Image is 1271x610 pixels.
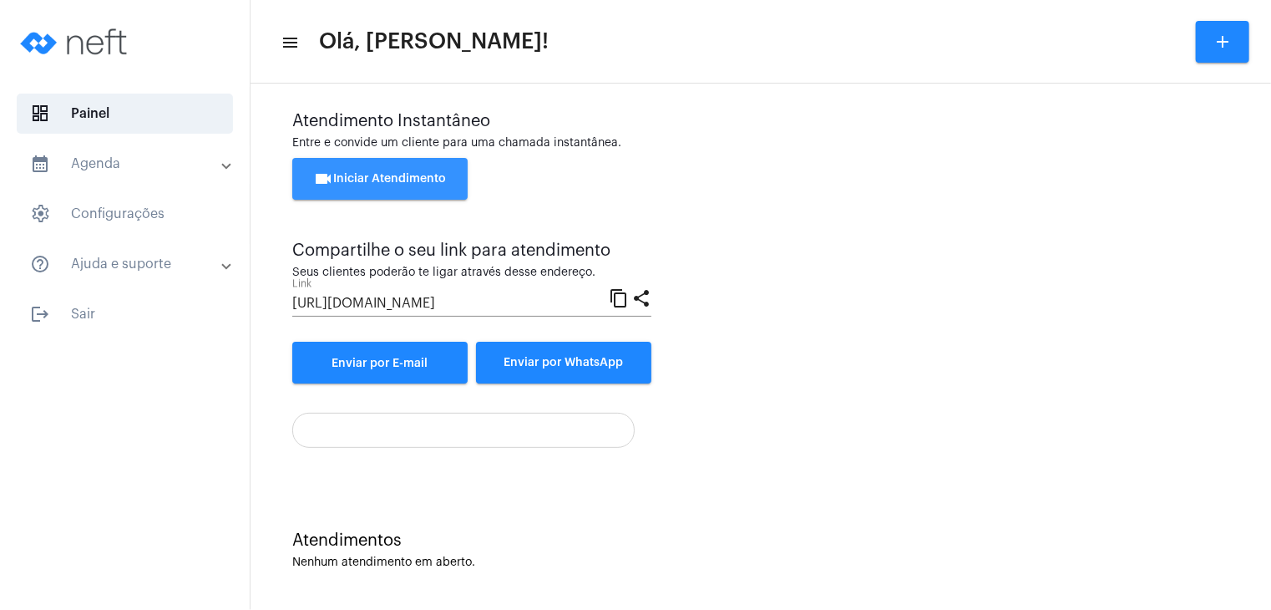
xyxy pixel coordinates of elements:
div: Atendimentos [292,531,1229,550]
mat-icon: content_copy [609,287,629,308]
mat-icon: sidenav icon [30,154,50,174]
span: sidenav icon [30,104,50,124]
span: Configurações [17,194,233,234]
img: logo-neft-novo-2.png [13,8,139,75]
span: Olá, [PERSON_NAME]! [319,28,549,55]
mat-icon: sidenav icon [30,304,50,324]
span: Iniciar Atendimento [314,173,447,185]
span: Enviar por WhatsApp [504,357,624,369]
span: Sair [17,294,233,334]
button: Iniciar Atendimento [292,158,468,200]
mat-icon: sidenav icon [30,254,50,274]
mat-expansion-panel-header: sidenav iconAjuda e suporte [10,244,250,284]
div: Entre e convide um cliente para uma chamada instantânea. [292,137,1229,150]
mat-panel-title: Agenda [30,154,223,174]
mat-icon: videocam [314,169,334,189]
mat-icon: share [631,287,651,308]
span: Enviar por E-mail [332,358,428,369]
mat-icon: add [1213,32,1233,52]
div: Compartilhe o seu link para atendimento [292,241,651,260]
span: Painel [17,94,233,134]
a: Enviar por E-mail [292,342,468,384]
mat-panel-title: Ajuda e suporte [30,254,223,274]
mat-expansion-panel-header: sidenav iconAgenda [10,144,250,184]
div: Atendimento Instantâneo [292,112,1229,130]
button: Enviar por WhatsApp [476,342,651,384]
div: Nenhum atendimento em aberto. [292,557,1229,569]
div: Seus clientes poderão te ligar através desse endereço. [292,267,651,279]
mat-icon: sidenav icon [281,33,297,53]
span: sidenav icon [30,204,50,224]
